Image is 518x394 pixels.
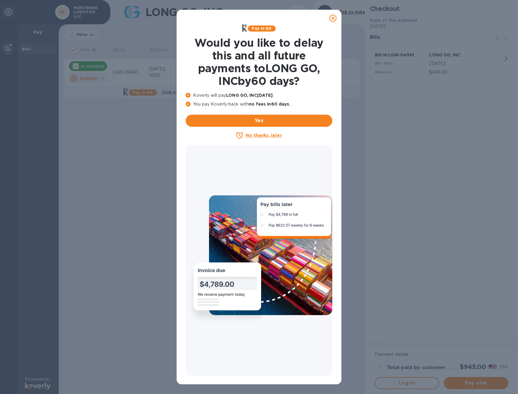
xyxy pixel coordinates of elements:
p: Koverly will pay [186,92,332,99]
b: no fees in 60 days . [249,102,290,106]
b: Pay in 60 [252,26,271,31]
h1: Would you like to delay this and all future payments to LONG GO, INC by 60 days ? [186,36,332,87]
b: LONG GO, INC [DATE] [226,93,273,98]
u: No thanks, later [246,133,282,138]
span: Yes [191,117,327,124]
p: You pay Koverly back with [186,101,332,107]
button: Yes [186,115,332,127]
